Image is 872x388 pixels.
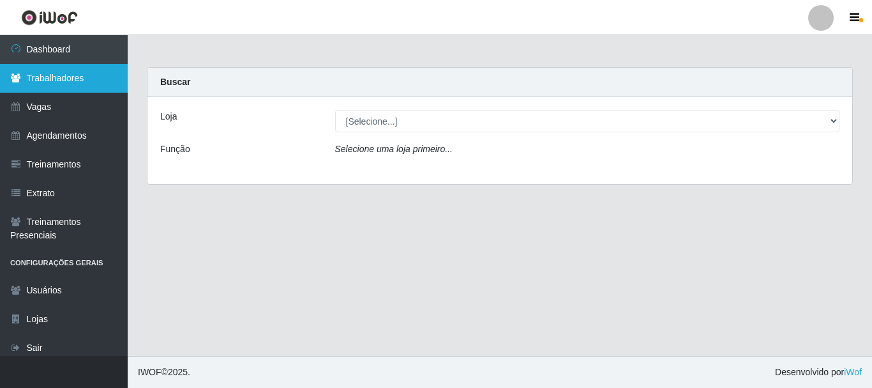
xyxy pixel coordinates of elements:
[844,367,862,377] a: iWof
[160,110,177,123] label: Loja
[335,144,453,154] i: Selecione uma loja primeiro...
[775,366,862,379] span: Desenvolvido por
[160,143,190,156] label: Função
[138,366,190,379] span: © 2025 .
[160,77,190,87] strong: Buscar
[21,10,78,26] img: CoreUI Logo
[138,367,162,377] span: IWOF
